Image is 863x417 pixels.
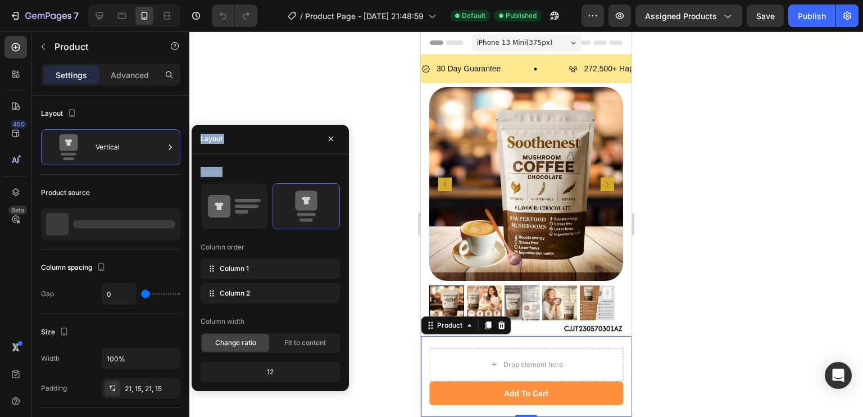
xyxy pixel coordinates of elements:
div: Publish [798,10,826,22]
button: Carousel Next Arrow [180,146,193,160]
span: Published [506,11,537,21]
button: Save [747,4,784,27]
div: 21, 15, 21, 15 [125,384,178,394]
button: Assigned Products [635,4,742,27]
span: Change ratio [215,338,256,348]
span: Fit to content [284,338,326,348]
div: Width [41,353,60,364]
span: Assigned Products [645,10,717,22]
div: Column order [201,242,244,252]
p: Advanced [111,69,149,81]
div: Column width [201,316,244,327]
button: Carousel Back Arrow [17,146,31,160]
div: Layout [41,106,79,121]
p: Product [54,40,150,53]
h2: CJJT230570301AZ [8,289,202,305]
div: 450 [11,120,27,129]
button: 7 [4,4,84,27]
span: Save [756,11,775,21]
p: 7 [74,9,79,22]
span: Column 1 [220,264,249,274]
span: Product Page - [DATE] 21:48:59 [305,10,424,22]
div: Gap [41,289,54,299]
span: Default [462,11,485,21]
div: Open Intercom Messenger [825,362,852,389]
div: Column spacing [41,260,108,275]
input: Auto [102,348,180,369]
div: Layout [201,134,222,144]
div: Undo/Redo [212,4,257,27]
iframe: Design area [421,31,632,417]
div: Product source [41,188,90,198]
div: Size [41,325,71,340]
div: Padding [41,383,67,393]
div: Layout [201,167,222,177]
button: Publish [788,4,835,27]
p: Settings [56,69,87,81]
span: / [300,10,303,22]
div: 12 [203,364,338,380]
span: Column 2 [220,288,250,298]
input: Auto [102,284,136,304]
div: Beta [8,206,27,215]
p: 272,500+ Happy Customers [163,30,261,44]
div: Vertical [96,134,164,160]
